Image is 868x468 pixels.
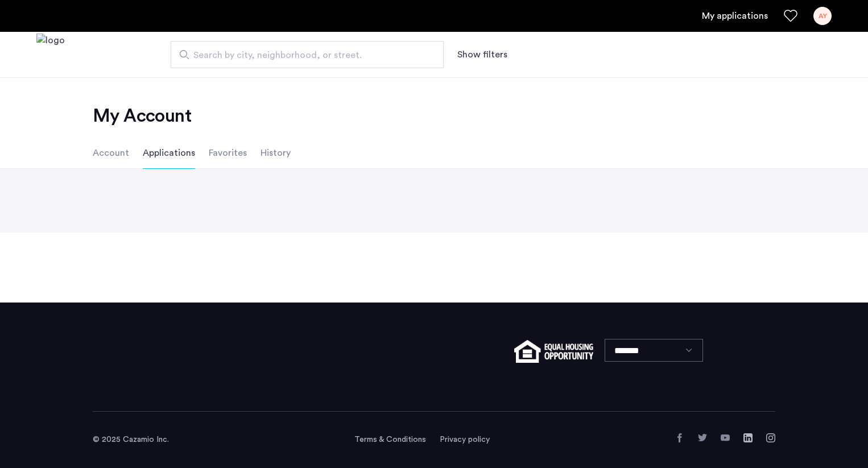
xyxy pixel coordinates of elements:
a: Instagram [766,433,775,442]
select: Language select [605,339,703,362]
img: equal-housing.png [514,340,593,363]
h2: My Account [93,105,775,127]
a: YouTube [721,433,730,442]
li: Favorites [209,137,247,169]
a: LinkedIn [743,433,753,442]
a: Terms and conditions [354,434,426,445]
a: My application [702,9,768,23]
a: Twitter [698,433,707,442]
span: Search by city, neighborhood, or street. [193,48,412,62]
div: AY [813,7,832,25]
button: Show or hide filters [457,48,507,61]
span: © 2025 Cazamio Inc. [93,436,169,444]
a: Favorites [784,9,797,23]
a: Facebook [675,433,684,442]
li: Account [93,137,129,169]
input: Apartment Search [171,41,444,68]
a: Cazamio logo [36,34,65,76]
a: Privacy policy [440,434,490,445]
li: Applications [143,137,195,169]
img: logo [36,34,65,76]
li: History [261,137,291,169]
